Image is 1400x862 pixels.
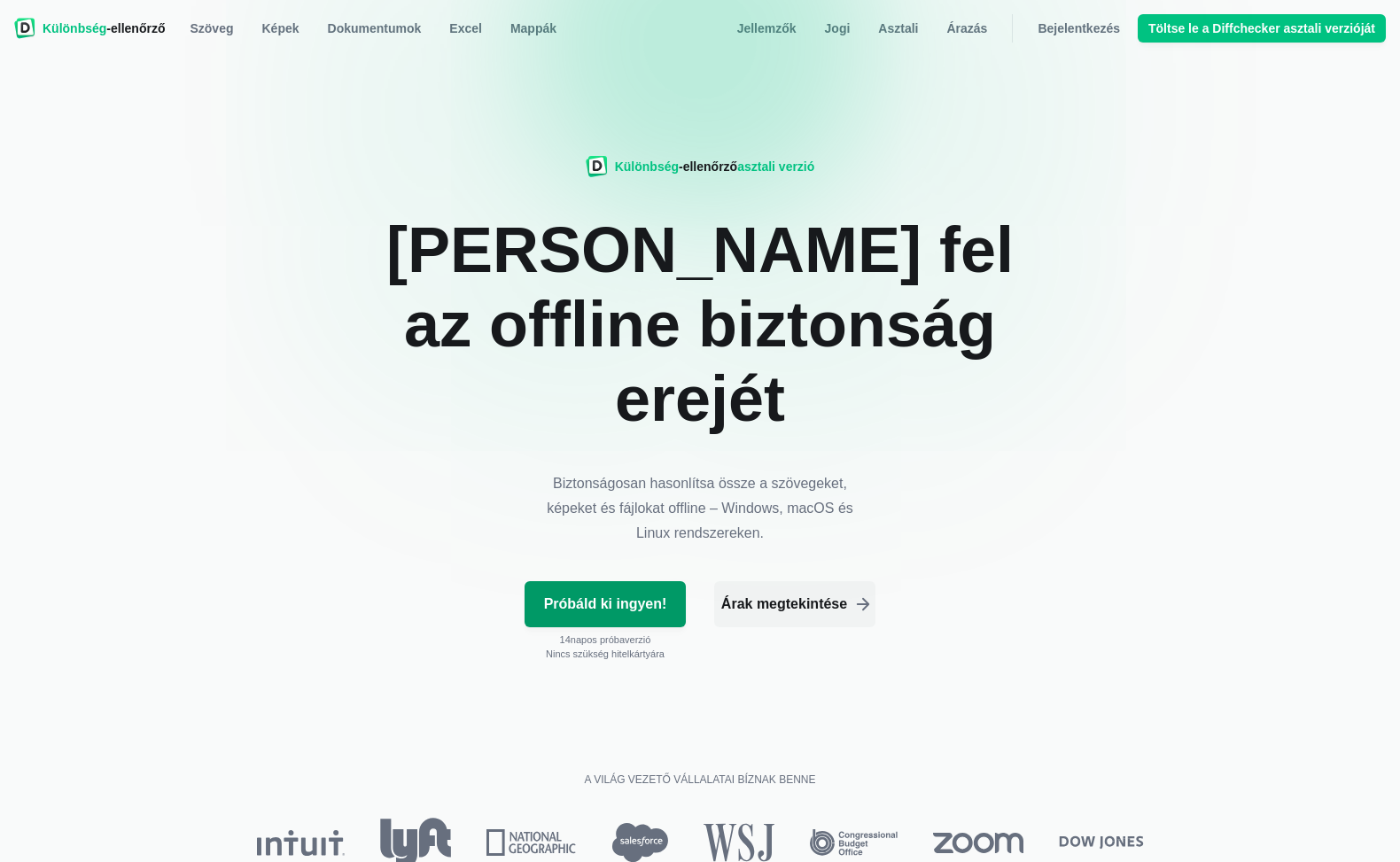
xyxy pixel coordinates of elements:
[586,156,608,177] img: Diffchecker logó
[43,21,106,35] font: Különbség
[328,21,422,35] font: Dokumentumok
[936,14,998,43] a: Árazás
[867,14,929,43] a: Asztali
[1027,14,1131,43] a: Bejelentkezés
[14,18,35,39] img: Diffchecker logó
[261,21,299,35] font: Képek
[1138,14,1386,43] a: Töltse le a Diffchecker asztali verzióját
[190,21,233,35] font: Szöveg
[439,14,493,43] a: Excel
[525,581,686,627] a: Próbáld ki ingyen!
[547,476,853,540] font: Biztonságosan hasonlítsa össze a szövegeket, képeket és fájlokat offline – Windows, macOS és Linu...
[737,159,814,174] font: asztali verzió
[106,21,165,35] font: -ellenőrző
[544,596,667,611] font: Próbáld ki ingyen!
[585,773,816,786] font: A világ vezető vállalatai bíznak benne
[737,21,797,35] font: Jellemzők
[251,14,309,43] a: Képek
[814,14,861,43] a: Jogi
[179,14,244,43] a: Szöveg
[1148,21,1375,35] font: Töltse le a Diffchecker asztali verzióját
[679,159,737,174] font: -ellenőrző
[510,21,556,35] font: Mappák
[560,634,571,645] font: 14
[825,21,851,35] font: Jogi
[878,21,918,35] font: Asztali
[727,14,807,43] a: Jellemzők
[317,14,432,43] a: Dokumentumok
[721,596,847,611] font: Árak megtekintése
[14,14,165,43] a: Különbség-ellenőrző
[615,159,679,174] font: Különbség
[449,21,482,35] font: Excel
[500,14,567,43] button: Mappák
[946,21,987,35] font: Árazás
[714,581,875,627] a: Árak megtekintése
[546,648,665,659] font: Nincs szükség hitelkártyára
[1038,21,1120,35] font: Bejelentkezés
[571,634,651,645] font: napos próbaverzió
[386,214,1014,434] font: [PERSON_NAME] fel az offline biztonság erejét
